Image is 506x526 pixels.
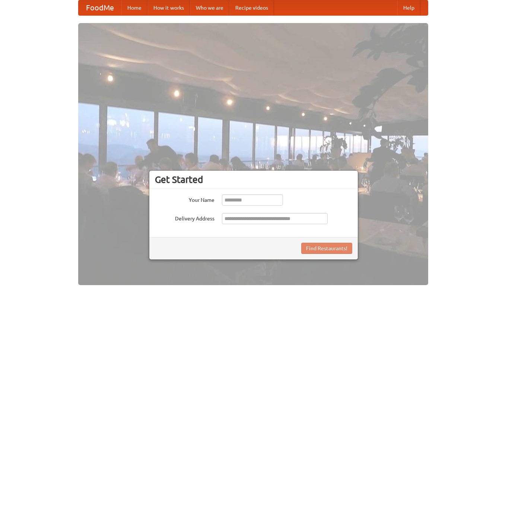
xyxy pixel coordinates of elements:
[79,0,121,15] a: FoodMe
[155,174,352,185] h3: Get Started
[121,0,147,15] a: Home
[155,213,214,222] label: Delivery Address
[229,0,274,15] a: Recipe videos
[397,0,420,15] a: Help
[155,194,214,204] label: Your Name
[190,0,229,15] a: Who we are
[147,0,190,15] a: How it works
[301,243,352,254] button: Find Restaurants!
